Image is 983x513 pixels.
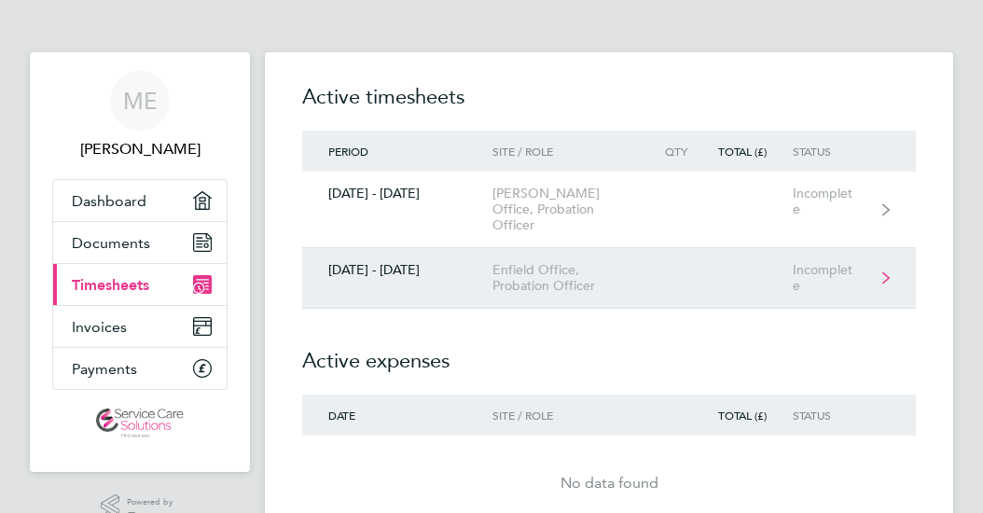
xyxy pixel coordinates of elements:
[302,262,492,278] div: [DATE] - [DATE]
[652,145,713,158] div: Qty
[53,222,227,263] a: Documents
[52,409,228,438] a: Go to home page
[30,52,250,472] nav: Main navigation
[793,186,879,217] div: Incomplete
[713,409,794,422] div: Total (£)
[492,145,652,158] div: Site / Role
[793,409,879,422] div: Status
[302,172,916,248] a: [DATE] - [DATE][PERSON_NAME] Office, Probation OfficerIncomplete
[302,472,916,494] div: No data found
[302,248,916,309] a: [DATE] - [DATE]Enfield Office, Probation OfficerIncomplete
[127,494,179,510] span: Powered by
[302,186,492,201] div: [DATE] - [DATE]
[72,192,146,210] span: Dashboard
[72,234,150,252] span: Documents
[302,409,492,422] div: Date
[302,309,916,395] h2: Active expenses
[53,306,227,347] a: Invoices
[52,138,228,160] span: Michael Essen
[123,89,158,113] span: ME
[492,262,652,294] div: Enfield Office, Probation Officer
[302,82,916,131] h2: Active timesheets
[328,144,368,159] span: Period
[53,264,227,305] a: Timesheets
[52,71,228,160] a: ME[PERSON_NAME]
[96,409,184,438] img: servicecare-logo-retina.png
[72,318,127,336] span: Invoices
[72,360,137,378] span: Payments
[793,262,879,294] div: Incomplete
[713,145,794,158] div: Total (£)
[53,180,227,221] a: Dashboard
[53,348,227,389] a: Payments
[492,409,652,422] div: Site / Role
[72,276,149,294] span: Timesheets
[793,145,879,158] div: Status
[492,186,652,233] div: [PERSON_NAME] Office, Probation Officer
